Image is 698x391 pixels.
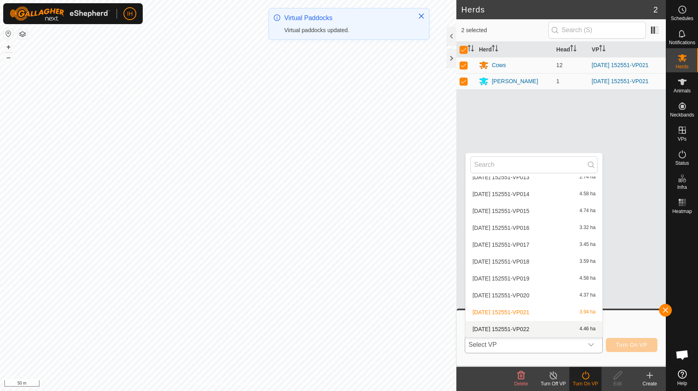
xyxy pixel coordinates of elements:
th: Herd [476,42,553,57]
p-sorticon: Activate to sort [492,46,498,53]
span: Schedules [671,16,693,21]
span: IH [127,10,133,18]
div: [PERSON_NAME] [492,77,538,86]
li: 2025-09-05 152551-VP014 [466,186,602,202]
span: 4.37 ha [579,293,595,298]
li: 2025-09-05 152551-VP018 [466,254,602,270]
span: [DATE] 152551-VP021 [472,309,529,315]
span: 3.59 ha [579,259,595,264]
span: 1 [556,78,560,84]
a: Help [666,366,698,389]
span: 2 selected [461,26,548,35]
li: 2025-09-05 152551-VP015 [466,203,602,219]
span: 4.58 ha [579,276,595,281]
span: 3.94 ha [579,309,595,315]
span: [DATE] 152551-VP018 [472,259,529,264]
div: Virtual paddocks updated. [284,26,410,35]
span: 3.32 ha [579,225,595,231]
div: Turn On VP [569,380,602,387]
span: 12 [556,62,563,68]
th: VP [589,42,666,57]
span: 4.58 ha [579,191,595,197]
li: 2025-09-05 152551-VP019 [466,270,602,287]
span: [DATE] 152551-VP022 [472,326,529,332]
button: Turn On VP [606,338,657,352]
input: Search (S) [548,22,646,39]
a: [DATE] 152551-VP021 [592,78,649,84]
a: Privacy Policy [197,381,227,388]
span: 4.46 ha [579,326,595,332]
span: VPs [677,137,686,141]
div: dropdown trigger [583,337,599,353]
h2: Herds [461,5,653,14]
span: Notifications [669,40,695,45]
li: 2025-09-05 152551-VP021 [466,304,602,320]
div: Create [634,380,666,387]
span: 4.74 ha [579,208,595,214]
span: Heatmap [672,209,692,214]
button: + [4,42,13,52]
span: Help [677,381,687,386]
th: Head [553,42,589,57]
div: Open chat [670,343,694,367]
button: Reset Map [4,29,13,39]
p-sorticon: Activate to sort [599,46,606,53]
span: [DATE] 152551-VP013 [472,174,529,180]
span: Infra [677,185,687,190]
input: Search [470,156,597,173]
li: 2025-09-05 152551-VP016 [466,220,602,236]
a: [DATE] 152551-VP021 [592,62,649,68]
li: 2025-09-05 152551-VP013 [466,169,602,185]
button: – [4,53,13,62]
div: Turn Off VP [537,380,569,387]
p-sorticon: Activate to sort [468,46,474,53]
span: [DATE] 152551-VP019 [472,276,529,281]
li: 2025-09-05 152551-VP020 [466,287,602,303]
span: Animals [673,88,691,93]
span: [DATE] 152551-VP015 [472,208,529,214]
div: Cows [492,61,506,70]
span: Turn On VP [616,342,647,348]
span: Status [675,161,689,166]
div: Edit [602,380,634,387]
span: [DATE] 152551-VP017 [472,242,529,248]
span: 2 [653,4,658,16]
span: [DATE] 152551-VP014 [472,191,529,197]
img: Gallagher Logo [10,6,110,21]
a: Contact Us [236,381,260,388]
span: 3.45 ha [579,242,595,248]
span: Select VP [465,337,583,353]
span: [DATE] 152551-VP016 [472,225,529,231]
span: [DATE] 152551-VP020 [472,293,529,298]
span: Herds [675,64,688,69]
button: Map Layers [18,29,27,39]
span: Delete [514,381,528,387]
span: 2.74 ha [579,174,595,180]
li: 2025-09-05 152551-VP022 [466,321,602,337]
p-sorticon: Activate to sort [570,46,577,53]
li: 2025-09-05 152551-VP017 [466,237,602,253]
span: Neckbands [670,113,694,117]
div: Virtual Paddocks [284,13,410,23]
button: Close [416,10,427,22]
